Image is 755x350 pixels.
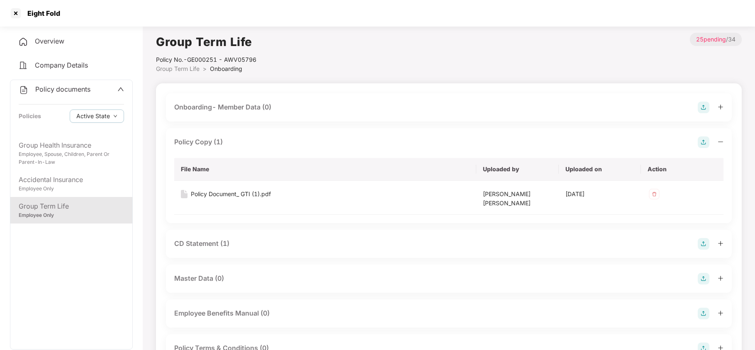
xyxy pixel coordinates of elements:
[718,139,723,145] span: minus
[174,137,223,147] div: Policy Copy (1)
[210,65,242,72] span: Onboarding
[698,238,709,250] img: svg+xml;base64,PHN2ZyB4bWxucz0iaHR0cDovL3d3dy53My5vcmcvMjAwMC9zdmciIHdpZHRoPSIyOCIgaGVpZ2h0PSIyOC...
[174,102,271,112] div: Onboarding- Member Data (0)
[718,275,723,281] span: plus
[19,151,124,166] div: Employee, Spouse, Children, Parent Or Parent-In-Law
[19,112,41,121] div: Policies
[70,109,124,123] button: Active Statedown
[191,190,271,199] div: Policy Document_ GTI (1).pdf
[698,308,709,319] img: svg+xml;base64,PHN2ZyB4bWxucz0iaHR0cDovL3d3dy53My5vcmcvMjAwMC9zdmciIHdpZHRoPSIyOCIgaGVpZ2h0PSIyOC...
[174,238,229,249] div: CD Statement (1)
[718,310,723,316] span: plus
[181,190,188,198] img: svg+xml;base64,PHN2ZyB4bWxucz0iaHR0cDovL3d3dy53My5vcmcvMjAwMC9zdmciIHdpZHRoPSIxNiIgaGVpZ2h0PSIyMC...
[156,55,256,64] div: Policy No.- GE000251 - AWV05796
[117,86,124,92] span: up
[22,9,60,17] div: Eight Fold
[641,158,723,181] th: Action
[19,85,29,95] img: svg+xml;base64,PHN2ZyB4bWxucz0iaHR0cDovL3d3dy53My5vcmcvMjAwMC9zdmciIHdpZHRoPSIyNCIgaGVpZ2h0PSIyNC...
[559,158,641,181] th: Uploaded on
[476,158,559,181] th: Uploaded by
[19,201,124,211] div: Group Term Life
[76,112,110,121] span: Active State
[203,65,207,72] span: >
[19,140,124,151] div: Group Health Insurance
[690,33,742,46] p: / 34
[696,36,726,43] span: 25 pending
[174,308,270,318] div: Employee Benefits Manual (0)
[174,158,476,181] th: File Name
[718,104,723,110] span: plus
[565,190,635,199] div: [DATE]
[35,61,88,69] span: Company Details
[19,185,124,193] div: Employee Only
[698,102,709,113] img: svg+xml;base64,PHN2ZyB4bWxucz0iaHR0cDovL3d3dy53My5vcmcvMjAwMC9zdmciIHdpZHRoPSIyOCIgaGVpZ2h0PSIyOC...
[698,136,709,148] img: svg+xml;base64,PHN2ZyB4bWxucz0iaHR0cDovL3d3dy53My5vcmcvMjAwMC9zdmciIHdpZHRoPSIyOCIgaGVpZ2h0PSIyOC...
[698,273,709,284] img: svg+xml;base64,PHN2ZyB4bWxucz0iaHR0cDovL3d3dy53My5vcmcvMjAwMC9zdmciIHdpZHRoPSIyOCIgaGVpZ2h0PSIyOC...
[19,175,124,185] div: Accidental Insurance
[35,85,90,93] span: Policy documents
[18,37,28,47] img: svg+xml;base64,PHN2ZyB4bWxucz0iaHR0cDovL3d3dy53My5vcmcvMjAwMC9zdmciIHdpZHRoPSIyNCIgaGVpZ2h0PSIyNC...
[19,211,124,219] div: Employee Only
[35,37,64,45] span: Overview
[156,33,256,51] h1: Group Term Life
[648,187,661,201] img: svg+xml;base64,PHN2ZyB4bWxucz0iaHR0cDovL3d3dy53My5vcmcvMjAwMC9zdmciIHdpZHRoPSIzMiIgaGVpZ2h0PSIzMi...
[718,241,723,246] span: plus
[156,65,200,72] span: Group Term Life
[483,190,552,208] div: [PERSON_NAME] [PERSON_NAME]
[113,114,117,119] span: down
[18,61,28,70] img: svg+xml;base64,PHN2ZyB4bWxucz0iaHR0cDovL3d3dy53My5vcmcvMjAwMC9zdmciIHdpZHRoPSIyNCIgaGVpZ2h0PSIyNC...
[174,273,224,284] div: Master Data (0)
